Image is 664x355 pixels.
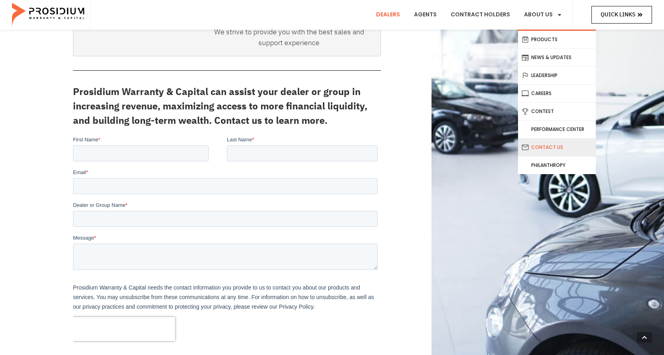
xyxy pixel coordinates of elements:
[518,30,596,174] ul: About Us
[591,6,652,23] a: Quick Links
[518,31,596,48] a: Products
[518,85,596,102] a: Careers
[518,157,596,174] a: Philanthropy
[518,103,596,120] a: Contest
[518,49,596,66] a: News & Updates
[206,26,372,52] div: We strive to provide you with the best sales and support experience
[73,85,381,128] h3: Prosidium Warranty & Capital can assist your dealer or group in increasing revenue, maximizing ac...
[601,10,635,20] span: Quick Links
[518,139,596,156] a: Contact Us
[518,121,596,138] a: Performance Center
[518,67,596,84] a: Leadership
